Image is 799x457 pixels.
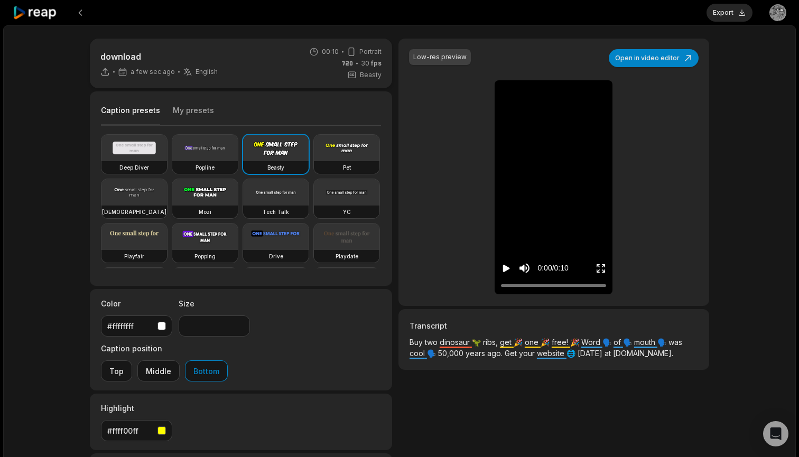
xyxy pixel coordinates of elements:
[343,163,351,172] h3: Pet
[614,338,623,347] span: of
[371,59,382,67] span: fps
[119,163,149,172] h3: Deep Diver
[101,420,172,441] button: #ffff00ff
[425,338,440,347] span: two
[581,338,602,347] span: Word
[483,338,500,347] span: ribs,
[360,70,382,80] span: Beasty
[101,403,172,414] label: Highlight
[466,349,487,358] span: years
[505,349,519,358] span: Get
[500,338,514,347] span: get
[336,252,358,260] h3: Playdate
[763,421,788,446] div: Open Intercom Messenger
[440,338,472,347] span: dinosaur
[518,262,531,275] button: Mute sound
[578,349,605,358] span: [DATE]
[410,337,698,367] p: 🦖 🎉 🎉 🎉 🗣️ 🗣️ 🗣️ 🗣️ 🌐
[596,258,606,278] button: Enter Fullscreen
[124,252,144,260] h3: Playfair
[263,208,289,216] h3: Tech Talk
[102,208,166,216] h3: [DEMOGRAPHIC_DATA]
[487,349,505,358] span: ago.
[359,47,382,57] span: Portrait
[101,298,172,309] label: Color
[413,52,467,62] div: Low-res preview
[343,208,351,216] h3: YC
[525,338,541,347] span: one
[519,349,537,358] span: your
[100,50,218,63] p: download
[267,163,284,172] h3: Beasty
[537,349,566,358] span: website
[605,349,613,358] span: at
[438,349,466,358] span: 50,000
[410,338,425,347] span: Buy
[173,105,214,125] button: My presets
[634,338,657,347] span: mouth
[410,349,427,358] span: cool
[613,349,673,358] span: [DOMAIN_NAME].
[199,208,211,216] h3: Mozi
[361,59,382,68] span: 30
[179,298,250,309] label: Size
[609,49,699,67] button: Open in video editor
[107,425,153,436] div: #ffff00ff
[537,263,568,274] div: 0:00 / 0:10
[501,258,512,278] button: Play video
[269,252,283,260] h3: Drive
[101,105,160,126] button: Caption presets
[101,315,172,337] button: #ffffffff
[196,163,215,172] h3: Popline
[137,360,180,381] button: Middle
[668,338,682,347] span: was
[101,343,228,354] label: Caption position
[107,321,153,332] div: #ffffffff
[707,4,752,22] button: Export
[410,320,698,331] h3: Transcript
[552,338,570,347] span: free!
[196,68,218,76] span: English
[194,252,216,260] h3: Popping
[185,360,228,381] button: Bottom
[131,68,175,76] span: a few sec ago
[322,47,339,57] span: 00:10
[101,360,132,381] button: Top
